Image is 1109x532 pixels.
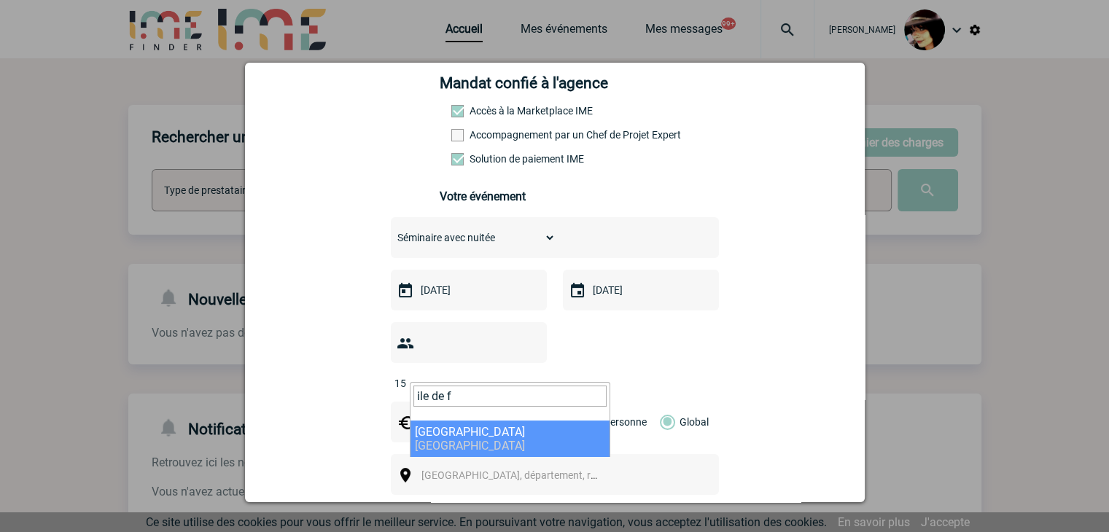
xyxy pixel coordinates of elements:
[417,281,518,300] input: Date de début
[451,153,515,165] label: Conformité aux process achat client, Prise en charge de la facturation, Mutualisation de plusieur...
[415,439,525,453] span: [GEOGRAPHIC_DATA]
[589,281,690,300] input: Date de fin
[660,402,669,442] label: Global
[410,420,610,457] li: [GEOGRAPHIC_DATA]
[451,105,515,117] label: Accès à la Marketplace IME
[440,74,608,92] h4: Mandat confié à l'agence
[451,129,515,141] label: Prestation payante
[391,374,528,393] input: Nombre de participants
[421,469,624,481] span: [GEOGRAPHIC_DATA], département, région...
[440,189,669,203] h3: Votre événement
